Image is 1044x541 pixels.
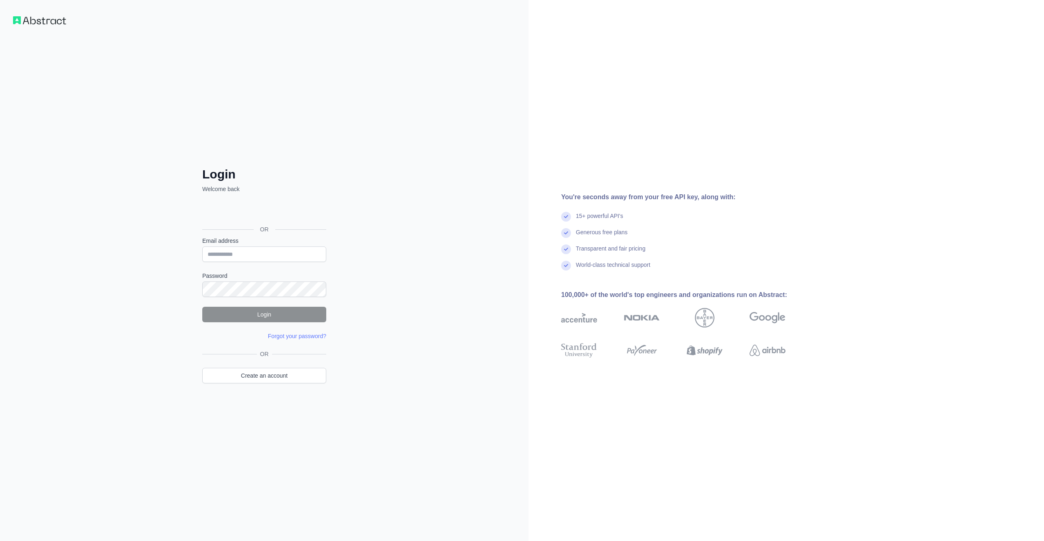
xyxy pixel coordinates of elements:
a: Create an account [202,368,326,383]
img: check mark [561,261,571,270]
button: Login [202,307,326,322]
img: check mark [561,244,571,254]
span: OR [254,225,275,233]
img: check mark [561,212,571,222]
img: shopify [687,341,723,359]
div: 15+ powerful API's [576,212,623,228]
img: Workflow [13,16,66,24]
div: Transparent and fair pricing [576,244,646,261]
a: Forgot your password? [268,333,326,339]
img: google [750,308,785,328]
div: Generous free plans [576,228,628,244]
label: Password [202,272,326,280]
p: Welcome back [202,185,326,193]
label: Email address [202,237,326,245]
h2: Login [202,167,326,182]
span: OR [257,350,272,358]
div: You're seconds away from your free API key, along with: [561,192,812,202]
div: World-class technical support [576,261,650,277]
img: stanford university [561,341,597,359]
div: 100,000+ of the world's top engineers and organizations run on Abstract: [561,290,812,300]
img: bayer [695,308,714,328]
img: airbnb [750,341,785,359]
img: payoneer [624,341,660,359]
iframe: Sign in with Google Button [198,202,329,220]
img: nokia [624,308,660,328]
img: check mark [561,228,571,238]
img: accenture [561,308,597,328]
